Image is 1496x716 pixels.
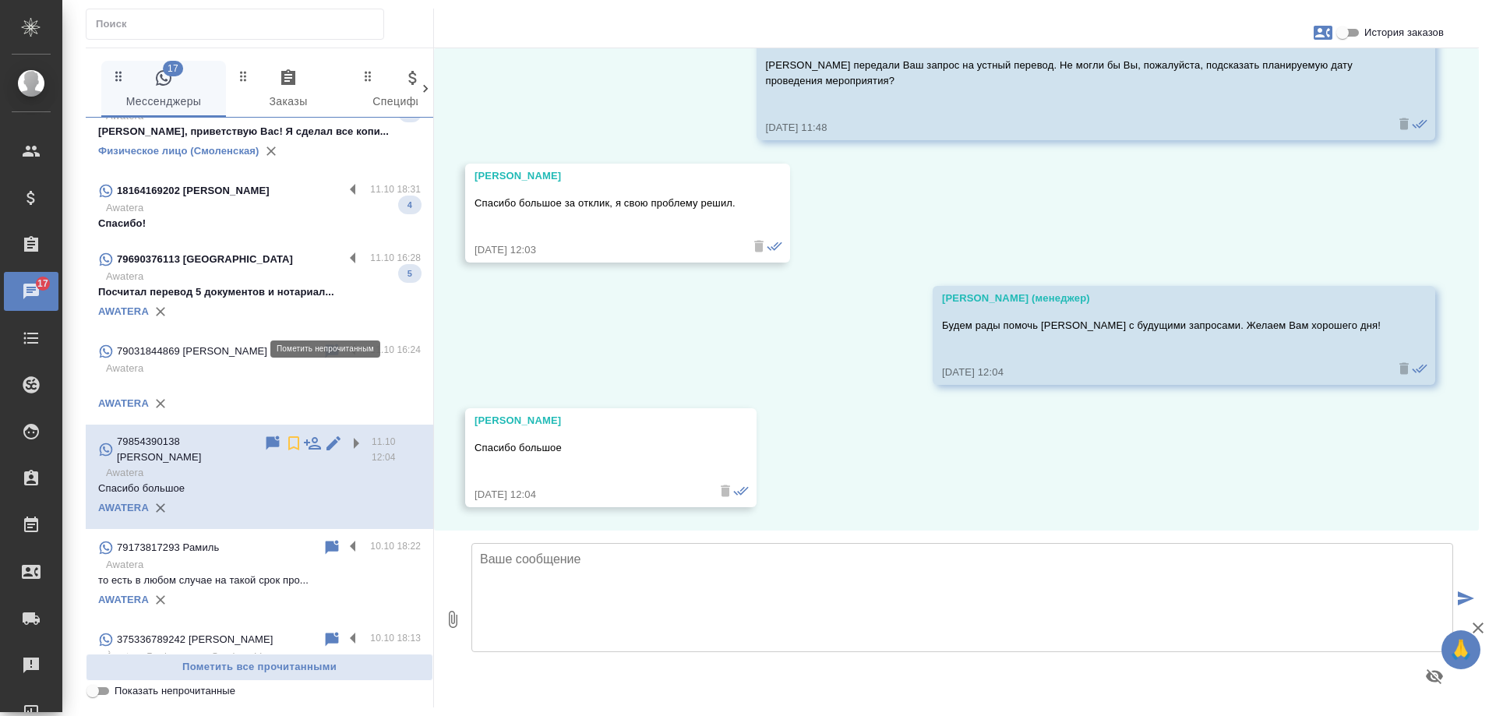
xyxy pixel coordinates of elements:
p: 79173817293 Рамиль [117,540,219,556]
div: Пометить непрочитанным [263,434,282,453]
p: 10.10 18:22 [370,538,421,554]
span: Заказы [235,69,341,111]
span: 17 [163,61,183,76]
div: Пометить непрочитанным [323,630,341,649]
p: 11.10 16:28 [370,250,421,266]
a: AWATERA [98,397,149,409]
a: AWATERA [98,594,149,605]
p: 11.10 12:04 [372,434,421,465]
button: Удалить привязку [149,300,172,323]
div: 375336789242 [PERSON_NAME]10.10 18:13Àwatera Businessmen Services Llcможно сделать через [GEOGRAP... [86,621,433,690]
p: Àwatera Businessmen Services Llc [106,649,421,665]
a: AWATERA [98,502,149,513]
button: Удалить привязку [149,588,172,612]
div: [DATE] 12:04 [475,487,702,503]
svg: Подписаться [284,434,303,453]
p: 79690376113 [GEOGRAPHIC_DATA] [117,252,293,267]
p: Спасибо! [98,216,421,231]
span: Спецификации [360,69,466,111]
div: 79173817293 Рамиль10.10 18:22Awateraто есть в любом случае на такой срок про...AWATERA [86,529,433,621]
span: История заказов [1364,25,1444,41]
p: Спасибо большое [475,440,702,456]
div: 79690376113 [GEOGRAPHIC_DATA]11.10 16:28AwateraПосчитал перевод 5 документов и нотариал...5AWATERA [86,241,433,333]
p: 11.10 18:31 [370,182,421,197]
span: 17 [28,276,58,291]
div: 18164169202 [PERSON_NAME]11.10 18:31AwateraСпасибо!4 [86,172,433,241]
p: Посчитал перевод 5 документов и нотариал... [98,284,421,300]
p: Awatera [106,465,421,481]
div: [DATE] 12:04 [942,365,1381,380]
div: [DATE] 12:03 [475,242,736,258]
div: Пометить непрочитанным [323,538,341,557]
div: [PERSON_NAME] [475,168,736,184]
span: 5 [398,266,422,281]
p: Awatera [106,361,421,376]
div: Awatera[PERSON_NAME], приветствую Вас! Я сделал все копи...1Физическое лицо (Смоленская) [86,80,433,172]
div: [PERSON_NAME] (менеджер) [942,291,1381,306]
p: 375336789242 [PERSON_NAME] [117,632,273,647]
button: Пометить все прочитанными [86,654,433,681]
p: Будем рады помочь [PERSON_NAME] с будущими запросами. Желаем Вам хорошего дня! [942,318,1381,333]
span: Показать непрочитанные [115,683,235,699]
button: 🙏 [1441,630,1480,669]
div: [PERSON_NAME] [475,413,702,429]
a: Физическое лицо (Смоленская) [98,145,259,157]
span: 🙏 [1448,633,1474,666]
a: 17 [4,272,58,311]
a: AWATERA [98,305,149,317]
button: Удалить привязку [149,496,172,520]
p: 10.10 18:13 [370,630,421,646]
p: Awatera [106,269,421,284]
p: Спасибо большое [98,481,421,496]
button: Заявки [1304,14,1342,51]
p: Awatera [106,557,421,573]
p: Спасибо большое за отклик, я свою проблему решил. [475,196,736,211]
input: Поиск [96,13,383,35]
span: 4 [398,197,422,213]
div: 79031844869 [PERSON_NAME]11.10 16:24AwateraAWATERA [86,333,433,425]
span: Мессенджеры [111,69,217,111]
p: 18164169202 [PERSON_NAME] [117,183,270,199]
button: Предпросмотр [1416,658,1453,695]
button: Удалить привязку [259,139,283,163]
div: [DATE] 11:48 [766,120,1381,136]
div: 79854390138 [PERSON_NAME]11.10 12:04AwateraСпасибо большоеAWATERA [86,425,433,529]
p: Awatera [106,200,421,216]
p: то есть в любом случае на такой срок про... [98,573,421,588]
p: 79854390138 [PERSON_NAME] [117,434,263,465]
p: 11.10 16:24 [370,342,421,358]
p: [PERSON_NAME], приветствую Вас! Я сделал все копи... [98,124,421,139]
p: [PERSON_NAME] передали Ваш запрос на устный перевод. Не могли бы Вы, пожалуйста, подсказать плани... [766,58,1381,89]
button: Удалить привязку [149,392,172,415]
p: 79031844869 [PERSON_NAME] [117,344,267,359]
span: Пометить все прочитанными [94,658,425,676]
